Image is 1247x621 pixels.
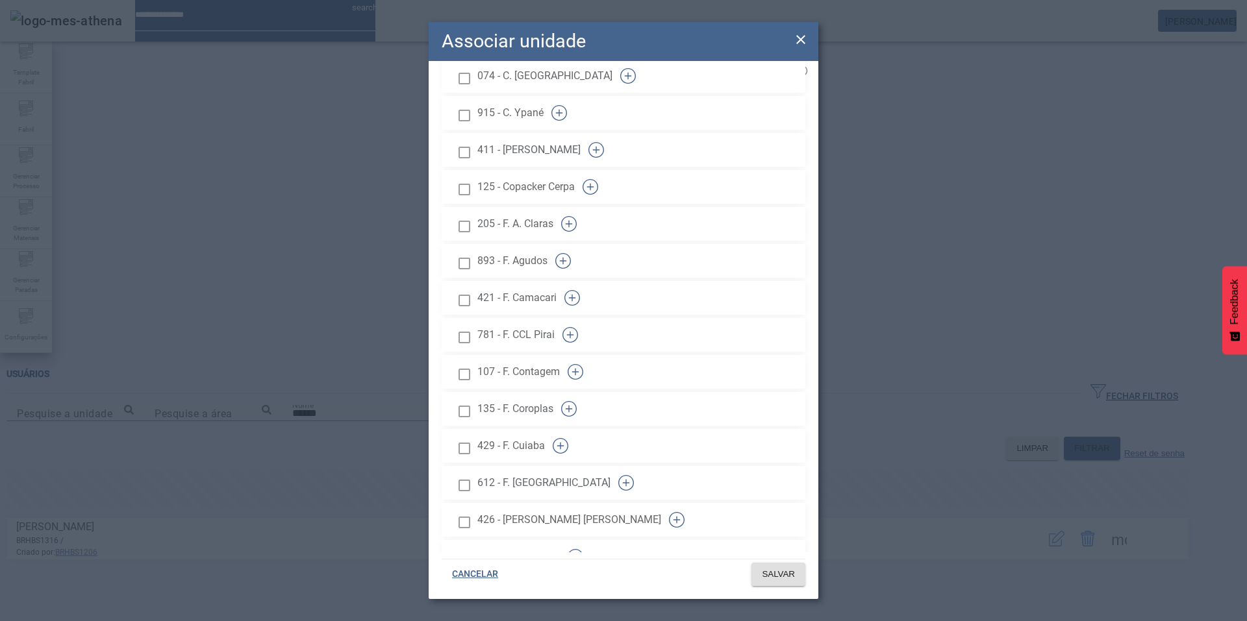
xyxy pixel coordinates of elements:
span: 125 - Copacker Cerpa [477,179,575,195]
span: 893 - F. Agudos [477,253,548,269]
h2: Associar unidade [442,27,586,55]
span: 781 - F. CCL Pirai [477,327,555,343]
button: SALVAR [751,563,805,586]
button: CANCELAR [442,563,509,586]
span: SALVAR [762,568,795,581]
span: 205 - F. A. Claras [477,216,553,232]
span: 891 - F. Guarulhos [477,549,560,565]
span: 426 - [PERSON_NAME] [PERSON_NAME] [477,512,661,528]
span: 135 - F. Coroplas [477,401,553,417]
span: 429 - F. Cuiaba [477,438,545,454]
span: Feedback [1229,279,1241,324]
span: 107 - F. Contagem [477,364,560,380]
span: 074 - C. [GEOGRAPHIC_DATA] [477,68,612,84]
span: CANCELAR [452,568,498,581]
span: 915 - C. Ypané [477,105,544,121]
span: 612 - F. [GEOGRAPHIC_DATA] [477,475,611,491]
span: 411 - [PERSON_NAME] [477,142,581,158]
span: 421 - F. Camacari [477,290,557,306]
button: Feedback - Mostrar pesquisa [1222,266,1247,354]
